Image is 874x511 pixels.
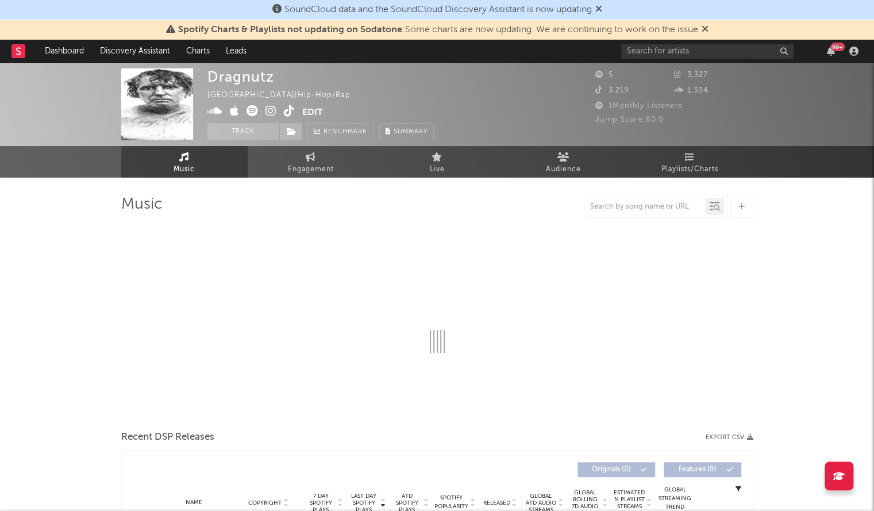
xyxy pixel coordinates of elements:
a: Leads [218,40,255,63]
div: [GEOGRAPHIC_DATA] | Hip-Hop/Rap [207,89,364,102]
span: Live [430,163,445,176]
a: Playlists/Charts [627,146,753,178]
span: Dismiss [595,5,602,14]
a: Charts [178,40,218,63]
span: Playlists/Charts [661,163,718,176]
span: 1,304 [674,87,709,94]
span: Features ( 0 ) [671,466,724,473]
input: Search for artists [621,44,794,59]
div: Dragnutz [207,68,274,85]
span: : Some charts are now updating. We are continuing to work on the issue [178,25,698,34]
div: Name [156,498,232,507]
button: Edit [302,105,323,120]
span: Benchmark [324,125,367,139]
span: 1 Monthly Listeners [595,102,683,110]
span: Jump Score: 60.0 [595,116,664,124]
span: Engagement [288,163,334,176]
span: Summary [394,129,428,135]
span: Dismiss [702,25,709,34]
a: Benchmark [307,123,374,140]
a: Discovery Assistant [92,40,178,63]
button: Features(0) [664,462,741,477]
a: Engagement [248,146,374,178]
span: Music [174,163,195,176]
span: Spotify Popularity [434,494,468,511]
button: Originals(0) [577,462,655,477]
span: Copyright [248,500,282,506]
span: 5 [595,71,613,79]
button: Summary [379,123,434,140]
span: SoundCloud data and the SoundCloud Discovery Assistant is now updating [284,5,592,14]
span: Originals ( 0 ) [585,466,638,473]
span: 3,219 [595,87,629,94]
button: 99+ [827,47,835,56]
button: Track [207,123,279,140]
span: 3,327 [674,71,708,79]
span: Audience [546,163,581,176]
span: Released [483,500,510,506]
input: Search by song name or URL [584,202,706,212]
div: 99 + [830,43,845,51]
span: Spotify Charts & Playlists not updating on Sodatone [178,25,402,34]
a: Dashboard [37,40,92,63]
a: Music [121,146,248,178]
a: Live [374,146,500,178]
span: Recent DSP Releases [121,431,214,444]
button: Export CSV [706,434,753,441]
a: Audience [500,146,627,178]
